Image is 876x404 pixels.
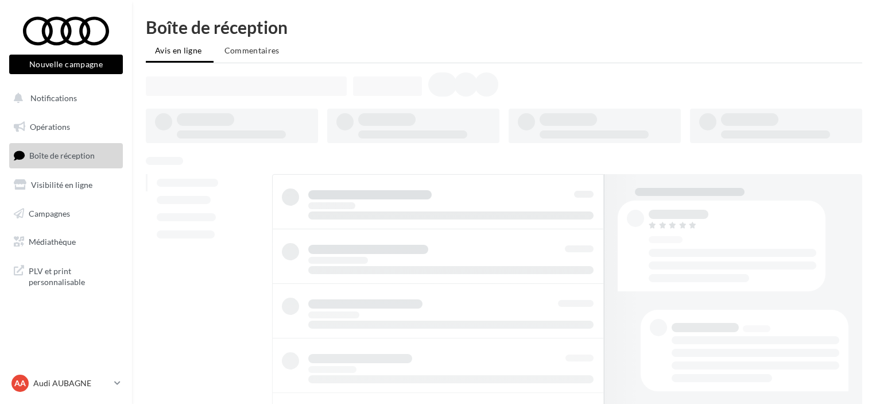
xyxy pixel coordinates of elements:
a: AA Audi AUBAGNE [9,372,123,394]
span: Notifications [30,93,77,103]
span: Commentaires [224,45,280,55]
span: Visibilité en ligne [31,180,92,190]
a: PLV et print personnalisable [7,259,125,293]
a: Boîte de réception [7,143,125,168]
span: Campagnes [29,208,70,218]
span: PLV et print personnalisable [29,263,118,288]
div: Boîte de réception [146,18,862,36]
p: Audi AUBAGNE [33,378,110,389]
a: Opérations [7,115,125,139]
button: Notifications [7,86,121,110]
a: Campagnes [7,202,125,226]
a: Médiathèque [7,230,125,254]
span: Médiathèque [29,237,76,247]
span: AA [14,378,26,389]
span: Boîte de réception [29,151,95,160]
a: Visibilité en ligne [7,173,125,197]
span: Opérations [30,122,70,132]
button: Nouvelle campagne [9,55,123,74]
